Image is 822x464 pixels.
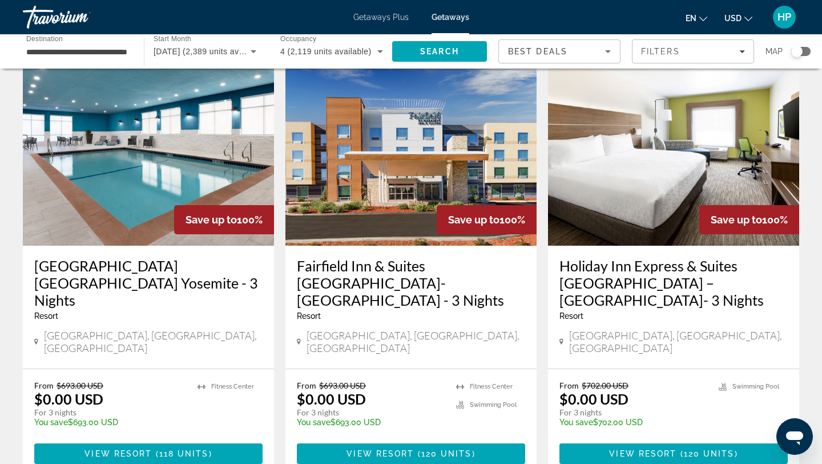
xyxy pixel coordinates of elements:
a: Fairfield Inn & Suites [GEOGRAPHIC_DATA]-[GEOGRAPHIC_DATA] - 3 Nights [297,257,525,309]
p: For 3 nights [559,407,707,418]
span: Swimming Pool [470,401,517,409]
button: View Resort(120 units) [559,443,788,464]
span: en [686,14,696,23]
button: Filters [632,39,754,63]
button: Search [392,41,487,62]
span: View Resort [346,449,414,458]
span: ( ) [152,449,212,458]
span: 120 units [421,449,472,458]
span: Search [420,47,459,56]
button: Change language [686,10,707,26]
span: You save [297,418,331,427]
div: 100% [699,205,799,234]
a: [GEOGRAPHIC_DATA] [GEOGRAPHIC_DATA] Yosemite - 3 Nights [34,257,263,309]
span: 4 (2,119 units available) [280,47,372,56]
p: $0.00 USD [297,390,366,407]
span: You save [34,418,68,427]
span: [DATE] (2,389 units available) [154,47,267,56]
span: 120 units [684,449,735,458]
span: Save up to [711,214,762,226]
span: Swimming Pool [732,383,779,390]
span: $702.00 USD [582,381,628,390]
span: ( ) [414,449,475,458]
p: $0.00 USD [559,390,628,407]
span: HP [777,11,791,23]
button: View Resort(118 units) [34,443,263,464]
span: Resort [34,311,58,321]
p: $0.00 USD [34,390,103,407]
img: Fairfield Inn & Suites Oakhurst-Yosemite - 3 Nights [285,63,537,246]
p: $702.00 USD [559,418,707,427]
span: [GEOGRAPHIC_DATA], [GEOGRAPHIC_DATA], [GEOGRAPHIC_DATA] [569,329,788,354]
a: Holiday Inn Express & Suites [GEOGRAPHIC_DATA] – [GEOGRAPHIC_DATA]- 3 Nights [559,257,788,309]
span: Resort [297,311,321,321]
button: User Menu [769,5,799,29]
span: Start Month [154,35,191,43]
button: View Resort(120 units) [297,443,525,464]
span: USD [724,14,742,23]
span: 118 units [159,449,209,458]
a: Getaways [432,13,469,22]
span: View Resort [84,449,152,458]
span: View Resort [609,449,676,458]
span: [GEOGRAPHIC_DATA], [GEOGRAPHIC_DATA], [GEOGRAPHIC_DATA] [44,329,263,354]
mat-select: Sort by [508,45,611,58]
span: Destination [26,35,63,42]
span: Map [765,43,783,59]
span: $693.00 USD [319,381,366,390]
span: Save up to [448,214,499,226]
span: From [297,381,316,390]
span: You save [559,418,593,427]
span: From [559,381,579,390]
span: Best Deals [508,47,567,56]
p: $693.00 USD [34,418,186,427]
span: $693.00 USD [57,381,103,390]
span: Resort [559,311,583,321]
img: Hampton Inn Oakhurst Yosemite - 3 Nights [23,63,274,246]
span: Occupancy [280,35,316,43]
div: 100% [174,205,274,234]
p: For 3 nights [297,407,445,418]
button: Change currency [724,10,752,26]
span: [GEOGRAPHIC_DATA], [GEOGRAPHIC_DATA], [GEOGRAPHIC_DATA] [307,329,525,354]
span: Fitness Center [470,383,513,390]
span: Fitness Center [211,383,254,390]
span: Filters [641,47,680,56]
span: From [34,381,54,390]
span: ( ) [676,449,738,458]
p: For 3 nights [34,407,186,418]
a: Travorium [23,2,137,32]
iframe: Button to launch messaging window [776,418,813,455]
input: Select destination [26,45,129,59]
span: Save up to [186,214,237,226]
img: Holiday Inn Express & Suites Oakhurst – Yosemite- 3 Nights [548,63,799,246]
div: 100% [437,205,537,234]
a: Getaways Plus [353,13,409,22]
p: $693.00 USD [297,418,445,427]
